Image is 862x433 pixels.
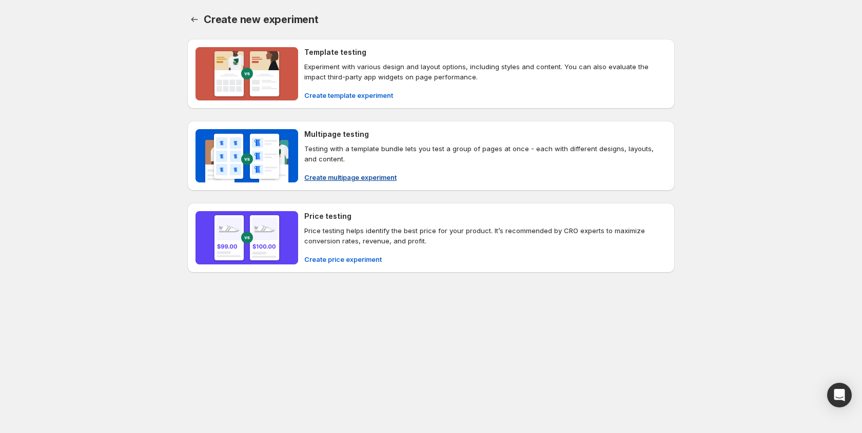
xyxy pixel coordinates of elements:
[195,129,298,182] img: Multipage testing
[304,225,667,246] p: Price testing helps identify the best price for your product. It’s recommended by CRO experts to ...
[298,251,388,267] button: Create price experiment
[304,143,667,164] p: Testing with a template bundle lets you test a group of pages at once - each with different desig...
[304,47,366,57] h4: Template testing
[304,211,351,221] h4: Price testing
[204,13,319,26] span: Create new experiment
[304,129,369,139] h4: Multipage testing
[195,47,298,100] img: Template testing
[187,12,202,27] button: Back
[304,254,382,264] span: Create price experiment
[304,172,397,182] span: Create multipage experiment
[304,61,667,82] p: Experiment with various design and layout options, including styles and content. You can also eva...
[298,87,399,104] button: Create template experiment
[195,211,298,264] img: Price testing
[304,90,393,100] span: Create template experiment
[298,169,403,185] button: Create multipage experiment
[827,383,852,407] div: Open Intercom Messenger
